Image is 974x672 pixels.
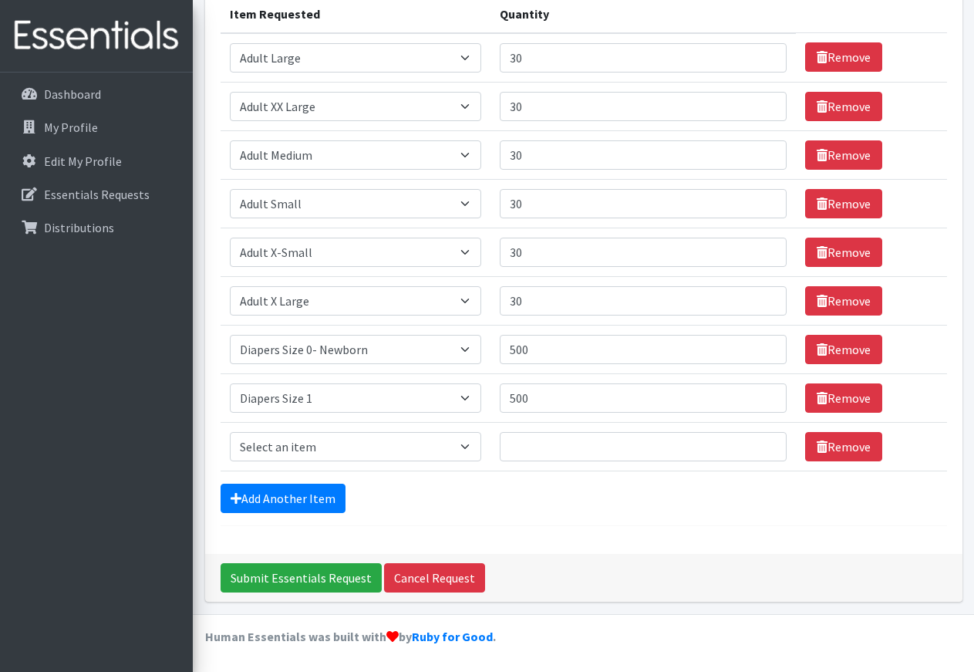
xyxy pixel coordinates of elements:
a: Dashboard [6,79,187,110]
p: Essentials Requests [44,187,150,202]
a: Distributions [6,212,187,243]
a: Ruby for Good [412,629,493,644]
a: Edit My Profile [6,146,187,177]
a: Remove [805,92,882,121]
a: Remove [805,286,882,316]
a: Cancel Request [384,563,485,593]
input: Submit Essentials Request [221,563,382,593]
strong: Human Essentials was built with by . [205,629,496,644]
a: Remove [805,432,882,461]
a: Remove [805,42,882,72]
img: HumanEssentials [6,10,187,62]
a: Add Another Item [221,484,345,513]
a: Remove [805,238,882,267]
a: My Profile [6,112,187,143]
p: Dashboard [44,86,101,102]
a: Remove [805,189,882,218]
p: My Profile [44,120,98,135]
a: Remove [805,140,882,170]
p: Edit My Profile [44,154,122,169]
a: Remove [805,383,882,413]
a: Remove [805,335,882,364]
a: Essentials Requests [6,179,187,210]
p: Distributions [44,220,114,235]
